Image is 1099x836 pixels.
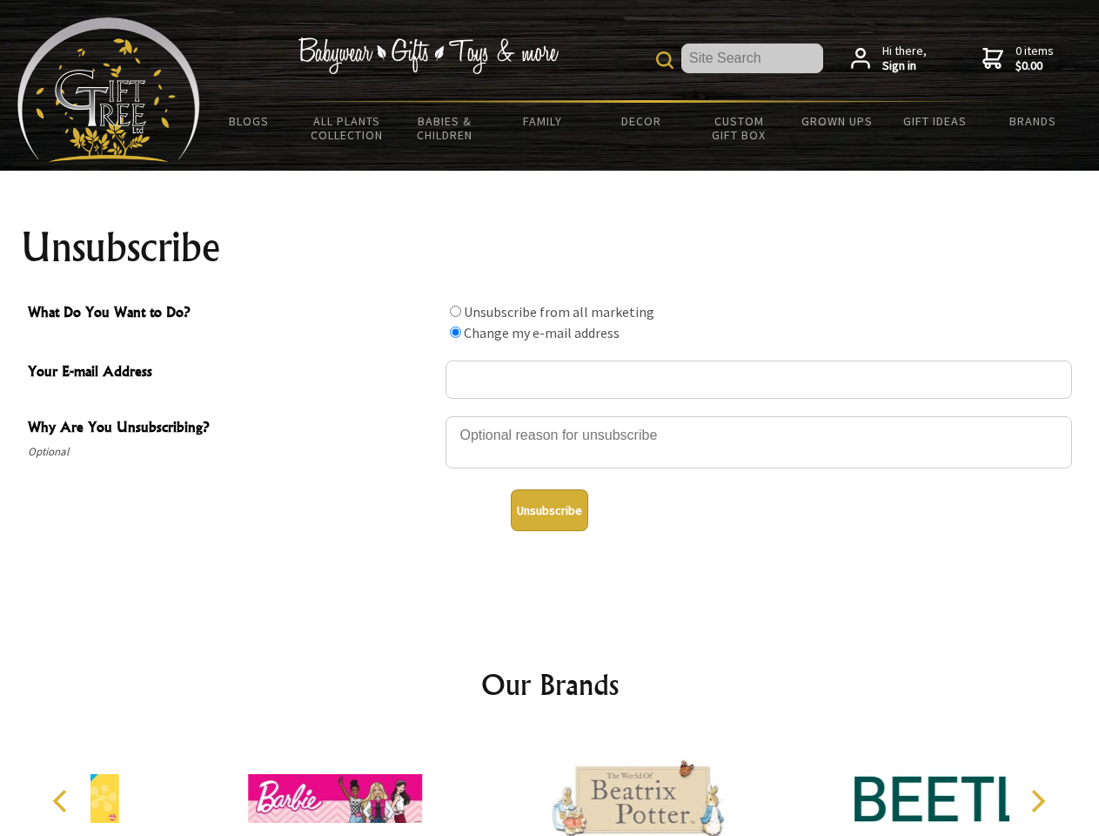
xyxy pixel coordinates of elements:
[1015,58,1054,74] strong: $0.00
[450,306,461,317] input: What Do You Want to Do?
[690,103,788,153] a: Custom Gift Box
[298,37,559,74] img: Babywear - Gifts - Toys & more
[592,103,690,139] a: Decor
[446,361,1072,399] input: Your E-mail Address
[851,44,927,74] a: Hi there,Sign in
[28,361,437,386] span: Your E-mail Address
[656,51,673,69] img: product search
[982,44,1054,74] a: 0 items$0.00
[464,303,654,320] label: Unsubscribe from all marketing
[21,226,1079,268] h1: Unsubscribe
[28,442,437,462] span: Optional
[984,103,1082,139] a: Brands
[494,103,593,139] a: Family
[681,44,823,73] input: Site Search
[882,58,927,74] strong: Sign in
[1018,782,1056,820] button: Next
[396,103,494,153] a: Babies & Children
[446,416,1072,469] textarea: Why Are You Unsubscribing?
[787,103,886,139] a: Grown Ups
[450,327,461,338] input: What Do You Want to Do?
[200,103,298,139] a: BLOGS
[28,301,437,327] span: What Do You Want to Do?
[886,103,984,139] a: Gift Ideas
[35,664,1065,705] h2: Our Brands
[298,103,397,153] a: All Plants Collection
[464,324,620,341] label: Change my e-mail address
[28,416,437,442] span: Why Are You Unsubscribing?
[17,17,200,162] img: Babyware - Gifts - Toys and more...
[44,782,82,820] button: Previous
[882,44,927,74] span: Hi there,
[511,489,588,531] button: Unsubscribe
[1015,43,1054,74] span: 0 items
